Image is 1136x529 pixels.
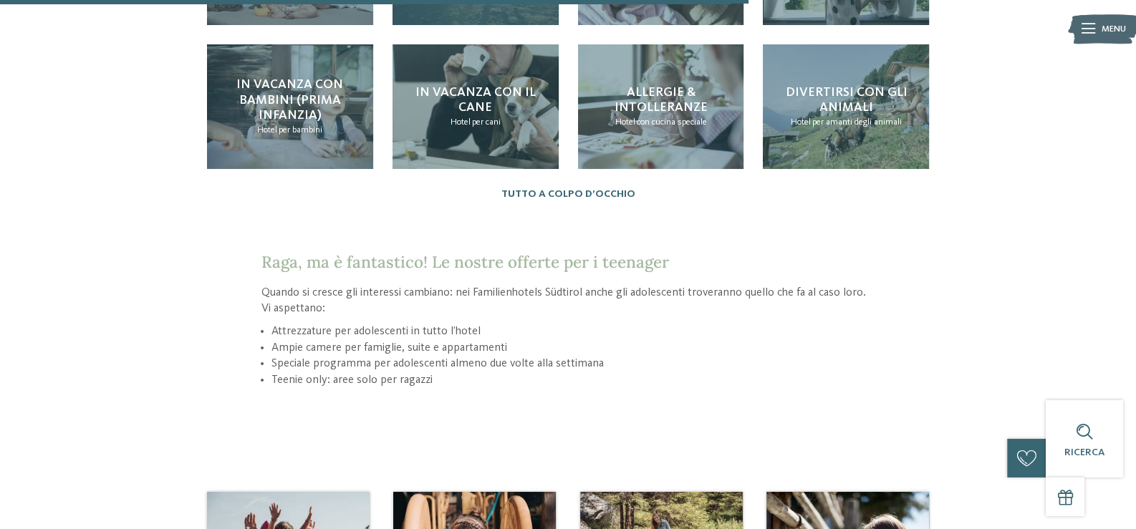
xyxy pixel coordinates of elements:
[393,44,559,169] a: Progettate delle vacanze con i vostri figli teenager? In vacanza con il cane Hotel per cani
[271,356,875,372] li: Speciale programma per adolescenti almeno due volte alla settimana
[257,125,277,135] span: Hotel
[207,44,373,169] a: Progettate delle vacanze con i vostri figli teenager? In vacanza con bambini (prima infanzia) Hot...
[236,78,343,122] span: In vacanza con bambini (prima infanzia)
[271,372,875,389] li: Teenie only: aree solo per ragazzi
[501,188,635,200] a: Tutto a colpo d’occhio
[271,340,875,356] li: Ampie camere per famiglie, suite e appartamenti
[451,117,471,127] span: Hotel
[636,117,706,127] span: con cucina speciale
[1064,447,1104,457] span: Ricerca
[261,251,669,272] span: Raga, ma è fantastico! Le nostre offerte per i teenager
[763,44,929,169] a: Progettate delle vacanze con i vostri figli teenager? Divertirsi con gli animali Hotel per amanti...
[472,117,501,127] span: per cani
[578,44,744,169] a: Progettate delle vacanze con i vostri figli teenager? Allergie & intolleranze Hotel con cucina sp...
[614,86,707,115] span: Allergie & intolleranze
[271,324,875,340] li: Attrezzature per adolescenti in tutto l’hotel
[791,117,811,127] span: Hotel
[615,117,635,127] span: Hotel
[279,125,322,135] span: per bambini
[785,86,907,115] span: Divertirsi con gli animali
[415,86,536,115] span: In vacanza con il cane
[812,117,902,127] span: per amanti degli animali
[261,285,875,317] p: Quando si cresce gli interessi cambiano: nei Familienhotels Südtirol anche gli adolescenti trover...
